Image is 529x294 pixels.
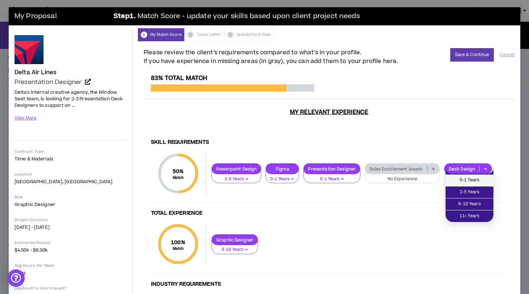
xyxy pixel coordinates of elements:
[444,166,480,172] p: Deck Design
[15,217,126,223] p: Project Duration
[15,156,126,162] p: Time & Materials
[7,269,25,287] div: Open Intercom Messenger
[365,166,427,172] p: Sales Enablement Assets
[173,175,184,180] small: Match
[212,237,258,243] p: Graphic Designer
[144,48,398,66] span: Please review the client’s requirements compared to what’s in your profile. If you have experienc...
[303,170,360,184] button: 0-1 Years
[500,49,514,61] button: Cancel
[365,170,439,184] button: No Experience
[171,239,185,246] span: 100 %
[15,149,126,154] p: Contract Type
[151,210,507,217] h4: Total Experience
[216,247,253,253] p: 6-10 Years
[450,176,489,184] span: 0-1 Years
[15,69,56,76] h4: Delta Air Lines
[141,31,147,38] span: 1
[15,224,126,231] p: [DATE] - [DATE]
[15,263,126,268] p: Avg Hours Per Week
[151,139,507,146] h4: Skill Requirements
[173,168,184,175] span: 50 %
[266,166,299,172] p: Figma
[369,176,435,182] p: No Experience
[450,200,489,208] span: 6-10 Years
[15,270,126,276] p: 6 hrs
[212,166,261,172] p: Powerpoint Design
[15,172,126,177] p: Location
[308,176,356,182] p: 0-1 Years
[212,240,258,254] button: 6-10 Years
[450,188,489,196] span: 2-5 Years
[15,194,126,200] p: Role
[114,11,136,22] b: Step 1 .
[15,88,126,109] p: Delta's internal creative agency, the Window Seat team, is looking for 2-3 Presentation Deck Desi...
[138,11,360,22] span: Match Score - update your skills based upon client project needs
[15,286,126,291] p: Contract to Hire Interest?
[15,112,36,125] button: View More
[450,212,489,220] span: 11+ Years
[15,201,56,208] span: Graphic Designer
[15,79,126,86] a: Presentation Designer
[304,166,360,172] p: Presentation Designer
[15,247,126,253] p: $4.50k - $6.30k
[151,74,207,83] span: 83% Total Match
[15,9,109,24] h3: My Proposal
[450,48,494,62] button: Save & Continue
[138,28,184,41] div: My Match Score
[171,246,185,251] small: Match
[270,176,294,182] p: 0-1 Years
[216,176,257,182] p: 2-5 Years
[266,170,299,184] button: 0-1 Years
[151,281,507,288] h4: Industry Requirements
[144,109,514,132] h3: My Relevant Experience
[15,78,82,87] span: Presentation Designer
[15,240,126,245] p: Estimated Payout
[212,170,261,184] button: 2-5 Years
[15,178,126,185] p: [GEOGRAPHIC_DATA], [GEOGRAPHIC_DATA]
